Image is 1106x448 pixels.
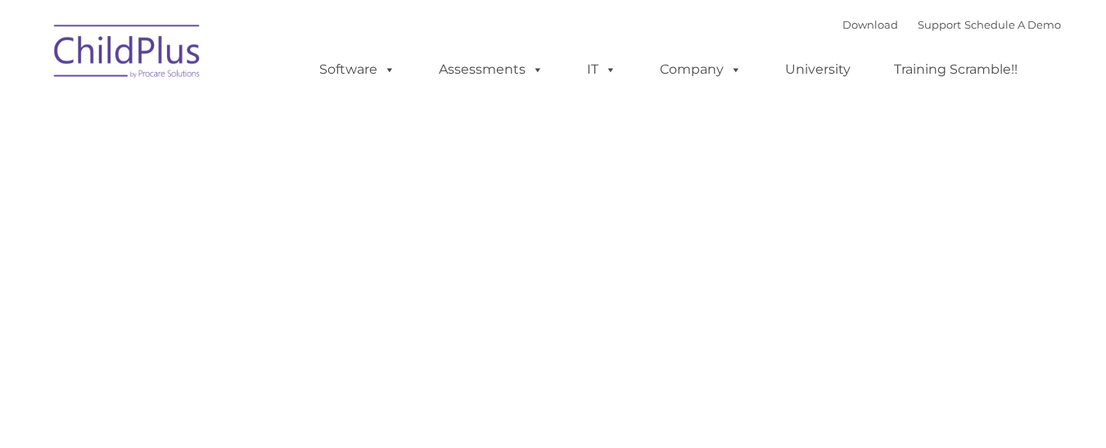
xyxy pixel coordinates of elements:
[46,13,210,95] img: ChildPlus by Procare Solutions
[842,18,1061,31] font: |
[842,18,898,31] a: Download
[878,53,1034,86] a: Training Scramble!!
[769,53,867,86] a: University
[918,18,961,31] a: Support
[303,53,412,86] a: Software
[964,18,1061,31] a: Schedule A Demo
[422,53,560,86] a: Assessments
[571,53,633,86] a: IT
[643,53,758,86] a: Company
